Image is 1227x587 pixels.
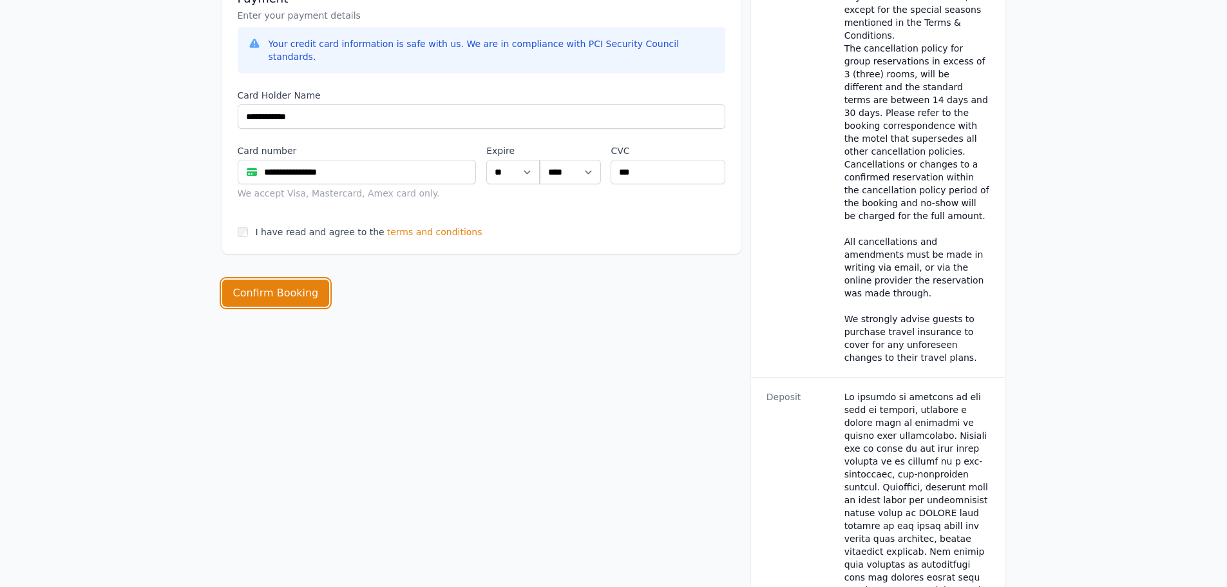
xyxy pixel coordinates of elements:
p: Enter your payment details [238,9,725,22]
label: . [540,144,600,157]
label: Card number [238,144,477,157]
label: Expire [486,144,540,157]
label: Card Holder Name [238,89,725,102]
label: I have read and agree to the [256,227,385,237]
div: We accept Visa, Mastercard, Amex card only. [238,187,477,200]
button: Confirm Booking [222,280,330,307]
label: CVC [611,144,725,157]
span: terms and conditions [387,226,482,238]
div: Your credit card information is safe with us. We are in compliance with PCI Security Council stan... [269,37,715,63]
